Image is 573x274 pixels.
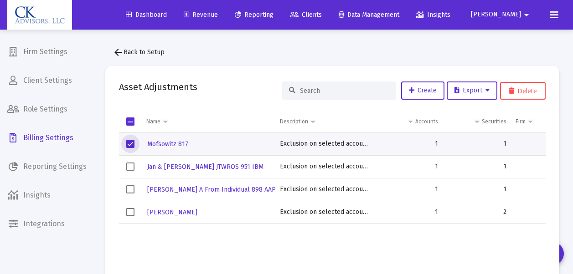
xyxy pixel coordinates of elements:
[113,47,124,58] mat-icon: arrow_back
[119,80,197,94] h2: Asset Adjustments
[146,118,160,125] div: Name
[374,155,443,178] td: 1
[126,208,134,216] div: Select row
[126,185,134,193] div: Select row
[374,133,443,156] td: 1
[511,111,547,132] td: Column Firm
[409,86,437,94] span: Create
[443,201,511,223] td: 2
[374,111,443,132] td: Column Accounts
[146,206,198,219] a: [PERSON_NAME]
[447,81,497,100] button: Export
[235,11,274,19] span: Reporting
[443,178,511,201] td: 1
[443,111,511,132] td: Column Securities
[275,111,374,132] td: Column Description
[105,43,172,61] button: Back to Setup
[184,11,218,19] span: Revenue
[126,11,167,19] span: Dashboard
[374,201,443,223] td: 1
[147,163,263,171] span: Jan & [PERSON_NAME] JTWROS 951 IBM
[176,6,225,24] a: Revenue
[126,140,134,148] div: Select row
[280,118,308,125] div: Description
[482,118,506,125] div: Securities
[471,11,521,19] span: [PERSON_NAME]
[146,160,264,173] a: Jan & [PERSON_NAME] JTWROS 951 IBM
[374,178,443,201] td: 1
[407,118,414,125] span: Show filter options for column 'Accounts'
[500,82,546,100] button: Delete
[147,208,197,216] span: [PERSON_NAME]
[227,6,281,24] a: Reporting
[113,48,165,56] span: Back to Setup
[14,6,65,24] img: Dashboard
[147,140,188,148] span: Mofsowitz 817
[142,111,275,132] td: Column Name
[146,183,280,196] a: [PERSON_NAME] A From Individual 898 AAPL
[454,86,490,94] span: Export
[275,155,374,178] td: Exclusion on selected accounts
[416,11,450,19] span: Insights
[283,6,329,24] a: Clients
[516,118,526,125] div: Firm
[310,118,316,125] span: Show filter options for column 'Description'
[119,6,174,24] a: Dashboard
[401,81,444,100] a: Create
[126,162,134,171] div: Select row
[146,137,189,151] a: Mofsowitz 817
[527,118,534,125] span: Show filter options for column 'Firm'
[460,5,543,24] button: [PERSON_NAME]
[443,133,511,156] td: 1
[290,11,322,19] span: Clients
[474,118,480,125] span: Show filter options for column 'Securities'
[147,186,279,193] span: [PERSON_NAME] A From Individual 898 AAPL
[339,11,399,19] span: Data Management
[275,201,374,223] td: Exclusion on selected accounts
[415,118,438,125] div: Accounts
[126,117,134,126] div: Select all
[275,178,374,201] td: Exclusion on selected accounts
[443,155,511,178] td: 1
[521,6,532,24] mat-icon: arrow_drop_down
[162,118,169,125] span: Show filter options for column 'Name'
[275,133,374,156] td: Exclusion on selected accounts
[409,6,458,24] a: Insights
[300,87,389,95] input: Search
[331,6,407,24] a: Data Management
